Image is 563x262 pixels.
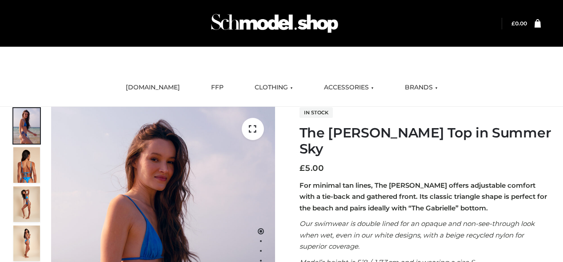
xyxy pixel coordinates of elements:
img: Schmodel Admin 964 [208,6,341,41]
img: 3.Alex-top_CN-1-1-2.jpg [13,226,40,261]
img: 5.Alex-top_CN-1-1_1-1.jpg [13,147,40,183]
a: [DOMAIN_NAME] [119,78,187,97]
a: CLOTHING [248,78,299,97]
a: £0.00 [511,20,527,27]
strong: For minimal tan lines, The [PERSON_NAME] offers adjustable comfort with a tie-back and gathered f... [299,181,547,212]
a: BRANDS [398,78,444,97]
em: Our swimwear is double lined for an opaque and non-see-through look when wet, even in our white d... [299,219,535,250]
span: £ [299,163,305,173]
img: 1.Alex-top_SS-1_4464b1e7-c2c9-4e4b-a62c-58381cd673c0-1.jpg [13,108,40,144]
img: 4.Alex-top_CN-1-1-2.jpg [13,186,40,222]
span: £ [511,20,515,27]
a: ACCESSORIES [317,78,380,97]
bdi: 0.00 [511,20,527,27]
h1: The [PERSON_NAME] Top in Summer Sky [299,125,552,157]
bdi: 5.00 [299,163,324,173]
span: In stock [299,107,333,118]
a: FFP [204,78,230,97]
